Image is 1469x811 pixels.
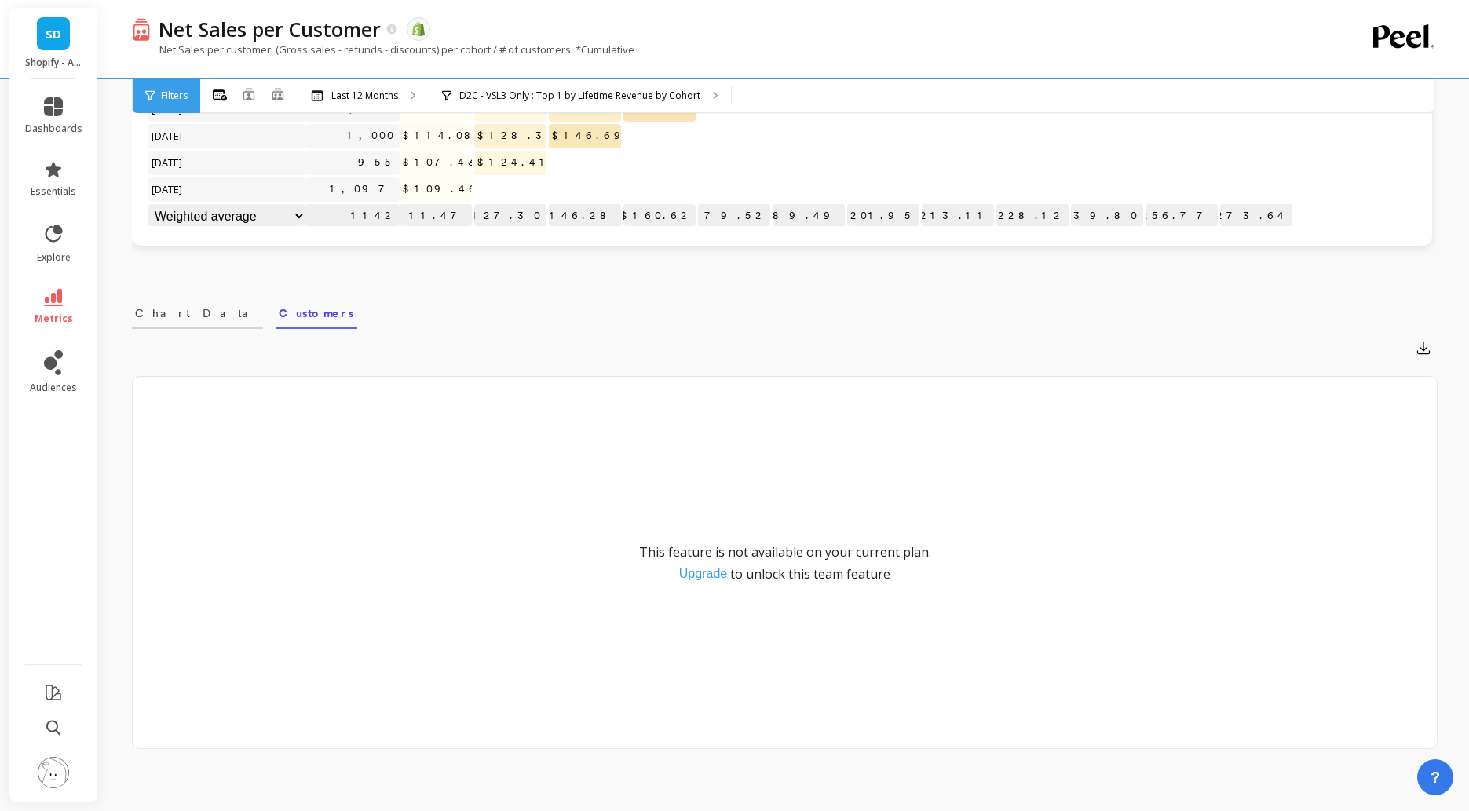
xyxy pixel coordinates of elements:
a: 1,000 [344,124,400,148]
img: api.shopify.svg [411,22,426,36]
span: to unlock this team feature [730,564,890,583]
nav: Tabs [132,293,1438,329]
p: $127.30 [474,204,546,228]
span: metrics [35,312,73,325]
span: $114.08 [400,124,485,148]
p: Net Sales per customer. (Gross sales - refunds - discounts) per cohort / # of customers. *Cumulative [132,42,634,57]
p: $256.77 [1146,204,1218,228]
p: Last 12 Months [331,90,398,102]
p: 1142 [305,204,400,228]
span: $146.69 [549,124,635,148]
span: [DATE] [148,177,187,201]
span: $128.32 [474,124,567,148]
span: Customers [279,305,354,321]
a: 955 [355,151,400,174]
span: Filters [161,90,188,102]
p: $213.11 [922,204,994,228]
p: $160.62 [623,204,696,228]
p: D2C - VSL3 Only : Top 1 by Lifetime Revenue by Cohort [459,90,700,102]
span: $124.41 [474,151,556,174]
img: header icon [132,17,151,40]
span: explore [37,251,71,264]
p: $201.95 [847,204,919,228]
span: dashboards [25,122,82,135]
span: $107.43 [400,151,489,174]
p: Net Sales per Customer [159,16,381,42]
span: audiences [30,382,77,394]
p: $273.64 [1220,204,1292,228]
button: Upgrade [679,564,727,583]
span: Chart Data [135,305,260,321]
p: $228.12 [996,204,1069,228]
p: $146.28 [549,204,621,228]
p: $189.49 [773,204,845,228]
button: ? [1417,759,1453,795]
span: essentials [31,185,76,198]
p: Shopify - All Data [25,57,82,69]
p: $179.52 [698,204,770,228]
span: [DATE] [148,151,187,174]
p: $111.47 [400,204,472,228]
span: $109.46 [400,177,484,201]
span: SD [46,25,61,43]
p: This feature is not available on your current plan. [639,542,931,561]
span: ? [1431,766,1440,788]
span: [DATE] [148,124,187,148]
a: 1,097 [327,177,400,201]
img: profile picture [38,757,69,788]
p: $239.80 [1071,204,1143,228]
